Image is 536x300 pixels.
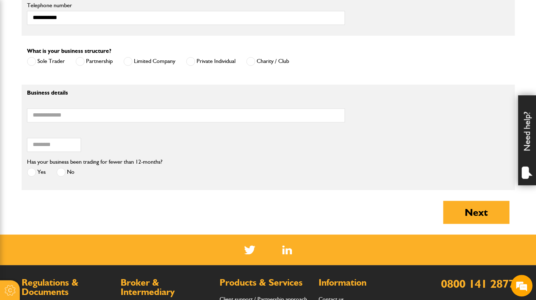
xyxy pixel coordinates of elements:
button: Next [443,201,509,224]
h2: Regulations & Documents [22,278,113,296]
input: Enter your email address [9,88,131,104]
img: Linked In [282,245,292,254]
label: No [57,168,75,177]
label: Has your business been trading for fewer than 12-months? [27,159,162,165]
label: Limited Company [123,57,175,66]
a: LinkedIn [282,245,292,254]
em: Start Chat [98,222,131,231]
img: Twitter [244,245,255,254]
div: Minimize live chat window [118,4,135,21]
h2: Information [319,278,410,287]
a: 0800 141 2877 [441,276,515,290]
div: Chat with us now [37,40,121,50]
p: Business details [27,90,345,96]
label: Charity / Club [246,57,289,66]
div: Need help? [518,95,536,185]
input: Enter your last name [9,67,131,82]
label: Partnership [76,57,113,66]
label: Telephone number [27,3,345,8]
label: Sole Trader [27,57,65,66]
h2: Broker & Intermediary [121,278,212,296]
label: Private Individual [186,57,235,66]
h2: Products & Services [220,278,311,287]
label: Yes [27,168,46,177]
label: What is your business structure? [27,48,111,54]
img: d_20077148190_company_1631870298795_20077148190 [12,40,30,50]
input: Enter your phone number [9,109,131,125]
textarea: Type your message and hit 'Enter' [9,130,131,216]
